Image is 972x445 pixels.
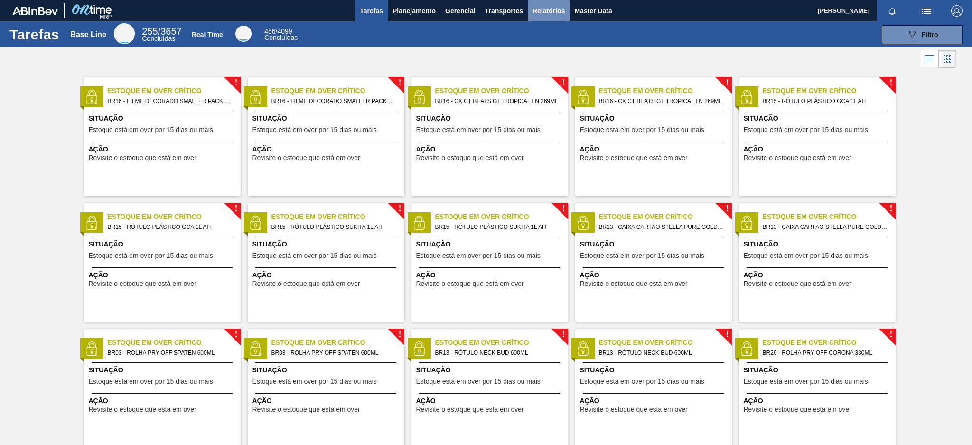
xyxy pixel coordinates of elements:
[744,378,868,385] span: Estoque está em over por 15 dias ou mais
[416,378,541,385] span: Estoque está em over por 15 dias ou mais
[84,216,99,230] img: status
[114,23,135,44] div: Base Line
[248,216,262,230] img: status
[744,126,868,133] span: Estoque está em over por 15 dias ou mais
[726,205,729,212] span: !
[739,216,754,230] img: status
[763,338,896,348] span: Estoque em Over Crítico
[416,144,566,154] span: Ação
[89,396,238,406] span: Ação
[580,396,729,406] span: Ação
[763,222,888,232] span: BR13 - CAIXA CARTÃO STELLA PURE GOLD 269ML
[12,7,58,15] img: TNhmsLtSVTkK8tSr43FrP2fwEKptu5GPRR3wAAAABJRU5ErkJggg==
[142,35,175,42] span: Concluídas
[739,90,754,104] img: status
[763,96,888,106] span: BR15 - RÓTULO PLÁSTICO GCA 1L AH
[576,90,590,104] img: status
[264,28,292,35] span: / 4099
[599,212,732,222] span: Estoque em Over Crítico
[580,114,729,123] span: Situação
[744,154,851,161] span: Revisite o estoque que está em over
[763,212,896,222] span: Estoque em Over Crítico
[763,348,888,358] span: BR26 - ROLHA PRY OFF CORONA 330ML
[599,96,724,106] span: BR16 - CX CT BEATS GT TROPICAL LN 269ML
[252,252,377,259] span: Estoque está em over por 15 dias ou mais
[9,29,59,40] h1: Tarefas
[744,144,893,154] span: Ação
[398,331,401,338] span: !
[416,365,566,375] span: Situação
[89,378,213,385] span: Estoque está em over por 15 dias ou mais
[252,396,402,406] span: Ação
[744,114,893,123] span: Situação
[580,252,704,259] span: Estoque está em over por 15 dias ou mais
[580,270,729,280] span: Ação
[445,5,476,17] span: Gerencial
[252,280,360,287] span: Revisite o estoque que está em over
[435,222,561,232] span: BR15 - RÓTULO PLÁSTICO SUKITA 1L AH
[562,331,565,338] span: !
[252,365,402,375] span: Situação
[744,270,893,280] span: Ação
[576,216,590,230] img: status
[252,270,402,280] span: Ação
[726,79,729,86] span: !
[248,90,262,104] img: status
[726,331,729,338] span: !
[70,30,106,39] div: Base Line
[108,338,241,348] span: Estoque em Over Crítico
[89,126,213,133] span: Estoque está em over por 15 dias ou mais
[416,270,566,280] span: Ação
[580,280,688,287] span: Revisite o estoque que está em over
[922,31,938,38] span: Filtro
[252,144,402,154] span: Ação
[142,26,181,37] span: / 3657
[271,96,397,106] span: BR16 - FILME DECORADO SMALLER PACK 269ML
[89,252,213,259] span: Estoque está em over por 15 dias ou mais
[533,5,565,17] span: Relatórios
[271,222,397,232] span: BR15 - RÓTULO PLÁSTICO SUKITA 1L AH
[889,205,892,212] span: !
[580,365,729,375] span: Situação
[271,348,397,358] span: BR03 - ROLHA PRY OFF SPATEN 600ML
[108,222,233,232] span: BR15 - RÓTULO PLÁSTICO GCA 1L AH
[739,341,754,356] img: status
[562,79,565,86] span: !
[89,280,196,287] span: Revisite o estoque que está em over
[744,252,868,259] span: Estoque está em over por 15 dias ou mais
[574,5,612,17] span: Master Data
[744,239,893,249] span: Situação
[580,239,729,249] span: Situação
[89,365,238,375] span: Situação
[744,406,851,413] span: Revisite o estoque que está em over
[580,406,688,413] span: Revisite o estoque que está em over
[416,239,566,249] span: Situação
[108,348,233,358] span: BR03 - ROLHA PRY OFF SPATEN 600ML
[412,341,426,356] img: status
[234,79,237,86] span: !
[580,154,688,161] span: Revisite o estoque que está em over
[412,90,426,104] img: status
[252,154,360,161] span: Revisite o estoque que está em over
[576,341,590,356] img: status
[599,348,724,358] span: BR13 - RÓTULO NECK BUD 600ML
[435,86,568,96] span: Estoque em Over Crítico
[108,96,233,106] span: BR16 - FILME DECORADO SMALLER PACK 269ML
[921,5,932,17] img: userActions
[599,86,732,96] span: Estoque em Over Crítico
[416,406,524,413] span: Revisite o estoque que está em over
[271,338,404,348] span: Estoque em Over Crítico
[89,406,196,413] span: Revisite o estoque que está em over
[271,212,404,222] span: Estoque em Over Crítico
[416,114,566,123] span: Situação
[416,252,541,259] span: Estoque está em over por 15 dias ou mais
[435,96,561,106] span: BR16 - CX CT BEATS GT TROPICAL LN 269ML
[416,396,566,406] span: Ação
[264,34,298,41] span: Concluídas
[763,86,896,96] span: Estoque em Over Crítico
[234,331,237,338] span: !
[435,348,561,358] span: BR13 - RÓTULO NECK BUD 600ML
[435,212,568,222] span: Estoque em Over Crítico
[435,338,568,348] span: Estoque em Over Crítico
[84,341,99,356] img: status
